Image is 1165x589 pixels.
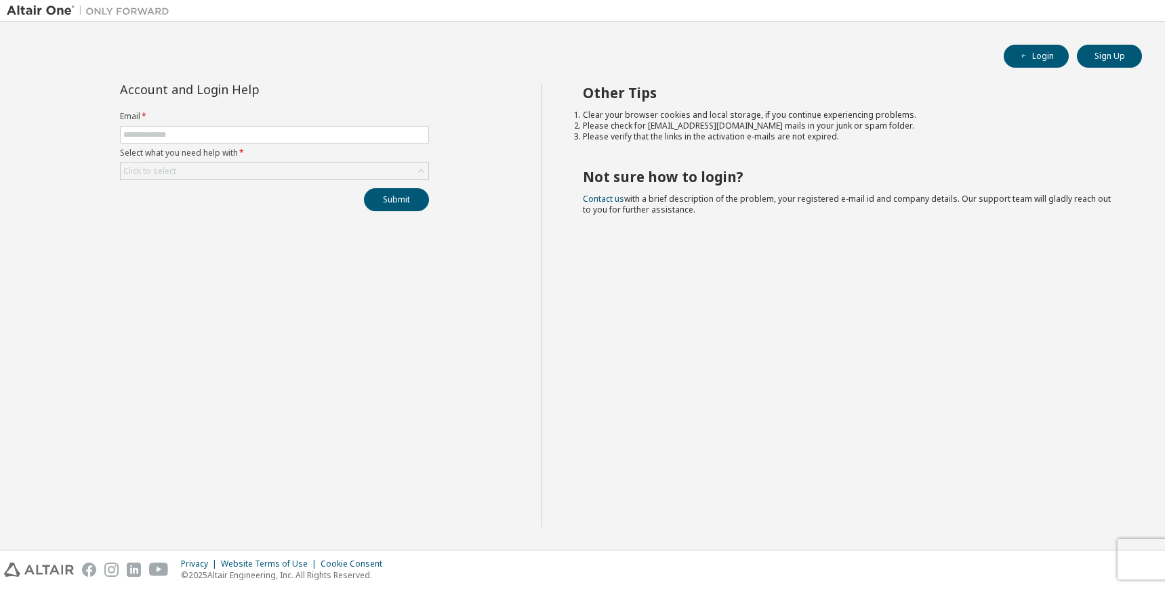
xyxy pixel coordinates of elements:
[123,166,176,177] div: Click to select
[149,563,169,577] img: youtube.svg
[583,193,1111,215] span: with a brief description of the problem, your registered e-mail id and company details. Our suppo...
[120,84,367,95] div: Account and Login Help
[104,563,119,577] img: instagram.svg
[1004,45,1069,68] button: Login
[82,563,96,577] img: facebook.svg
[583,121,1118,131] li: Please check for [EMAIL_ADDRESS][DOMAIN_NAME] mails in your junk or spam folder.
[583,168,1118,186] h2: Not sure how to login?
[583,131,1118,142] li: Please verify that the links in the activation e-mails are not expired.
[583,110,1118,121] li: Clear your browser cookies and local storage, if you continue experiencing problems.
[1077,45,1142,68] button: Sign Up
[364,188,429,211] button: Submit
[121,163,428,179] div: Click to select
[4,563,74,577] img: altair_logo.svg
[181,569,390,581] p: © 2025 Altair Engineering, Inc. All Rights Reserved.
[7,4,176,18] img: Altair One
[127,563,141,577] img: linkedin.svg
[221,559,321,569] div: Website Terms of Use
[120,111,429,122] label: Email
[181,559,221,569] div: Privacy
[583,193,624,204] a: Contact us
[583,84,1118,102] h2: Other Tips
[120,148,429,158] label: Select what you need help with
[321,559,390,569] div: Cookie Consent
